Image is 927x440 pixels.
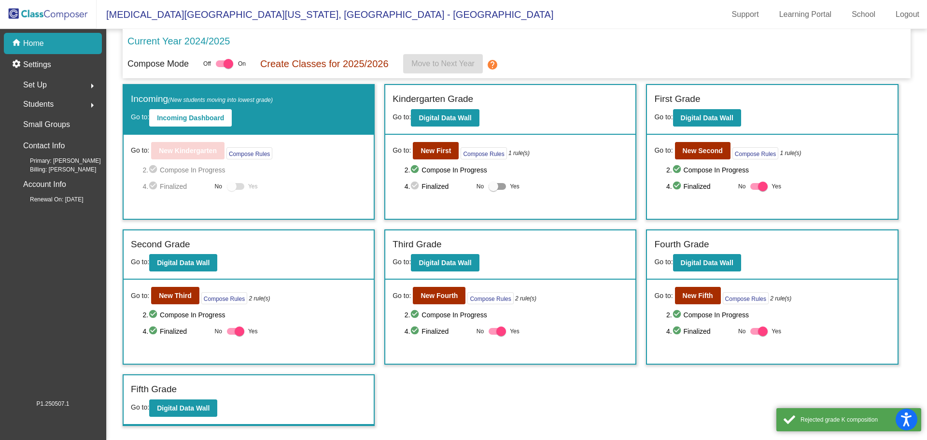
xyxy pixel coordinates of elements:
p: Compose Mode [127,57,189,71]
span: Set Up [23,78,47,92]
span: No [738,182,745,191]
mat-icon: check_circle [148,326,160,337]
span: Go to: [131,113,149,121]
p: Create Classes for 2025/2026 [260,57,389,71]
p: Settings [23,59,51,71]
button: Compose Rules [467,292,513,304]
span: 4. Finalized [405,326,472,337]
label: Fourth Grade [654,238,709,252]
b: Incoming Dashboard [157,114,224,122]
span: Renewal On: [DATE] [14,195,83,204]
span: Off [203,59,211,68]
span: No [477,327,484,336]
span: 2. Compose In Progress [142,164,366,176]
span: Go to: [131,258,149,266]
b: New First [421,147,451,155]
b: Digital Data Wall [681,114,733,122]
b: New Second [683,147,723,155]
button: Digital Data Wall [149,399,217,417]
span: Go to: [131,145,149,156]
button: New Kindergarten [151,142,225,159]
i: 2 rule(s) [249,294,270,303]
button: New Fourth [413,287,465,304]
div: Rejected grade K composition [801,415,914,424]
b: New Third [159,292,192,299]
button: Compose Rules [732,147,778,159]
label: First Grade [654,92,700,106]
label: Kindergarten Grade [393,92,473,106]
span: Yes [772,181,781,192]
span: Students [23,98,54,111]
p: Small Groups [23,118,70,131]
span: No [215,327,222,336]
mat-icon: check_circle [148,181,160,192]
span: Yes [248,181,258,192]
b: New Fourth [421,292,458,299]
a: Support [724,7,767,22]
span: Go to: [393,258,411,266]
span: Go to: [654,145,673,156]
label: Third Grade [393,238,441,252]
i: 1 rule(s) [780,149,801,157]
b: New Fifth [683,292,713,299]
button: Compose Rules [723,292,769,304]
span: Go to: [393,113,411,121]
span: (New students moving into lowest grade) [168,97,273,103]
span: Go to: [654,291,673,301]
mat-icon: check_circle [410,326,421,337]
span: Go to: [131,403,149,411]
button: New Fifth [675,287,721,304]
button: New First [413,142,459,159]
span: Yes [510,326,520,337]
span: No [215,182,222,191]
a: Learning Portal [772,7,840,22]
span: Go to: [131,291,149,301]
span: Yes [510,181,520,192]
mat-icon: check_circle [672,326,684,337]
b: Digital Data Wall [157,404,210,412]
i: 2 rule(s) [770,294,791,303]
p: Contact Info [23,139,65,153]
a: School [844,7,883,22]
b: New Kindergarten [159,147,217,155]
span: No [477,182,484,191]
mat-icon: arrow_right [86,80,98,92]
span: Primary: [PERSON_NAME] [14,156,101,165]
b: Digital Data Wall [419,114,471,122]
label: Incoming [131,92,273,106]
button: Digital Data Wall [673,109,741,127]
mat-icon: check_circle [672,164,684,176]
mat-icon: check_circle [672,309,684,321]
label: Fifth Grade [131,383,177,397]
span: Move to Next Year [411,59,475,68]
b: Digital Data Wall [157,259,210,267]
span: 4. Finalized [666,326,733,337]
mat-icon: check_circle [148,309,160,321]
span: No [738,327,745,336]
span: [MEDICAL_DATA][GEOGRAPHIC_DATA][US_STATE], [GEOGRAPHIC_DATA] - [GEOGRAPHIC_DATA] [97,7,553,22]
button: Digital Data Wall [149,254,217,271]
a: Logout [888,7,927,22]
mat-icon: check_circle [410,309,421,321]
span: On [238,59,246,68]
b: Digital Data Wall [419,259,471,267]
i: 2 rule(s) [515,294,536,303]
button: Digital Data Wall [411,254,479,271]
mat-icon: help [487,59,498,71]
button: Digital Data Wall [411,109,479,127]
button: Compose Rules [226,147,272,159]
span: 4. Finalized [142,181,210,192]
button: Compose Rules [461,147,506,159]
span: Go to: [654,258,673,266]
span: Billing: [PERSON_NAME] [14,165,96,174]
i: 1 rule(s) [508,149,530,157]
button: Incoming Dashboard [149,109,232,127]
span: Go to: [393,145,411,156]
span: Yes [248,326,258,337]
span: 2. Compose In Progress [142,309,366,321]
span: Yes [772,326,781,337]
span: 4. Finalized [666,181,733,192]
button: Move to Next Year [403,54,483,73]
mat-icon: arrow_right [86,99,98,111]
span: 2. Compose In Progress [405,164,629,176]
